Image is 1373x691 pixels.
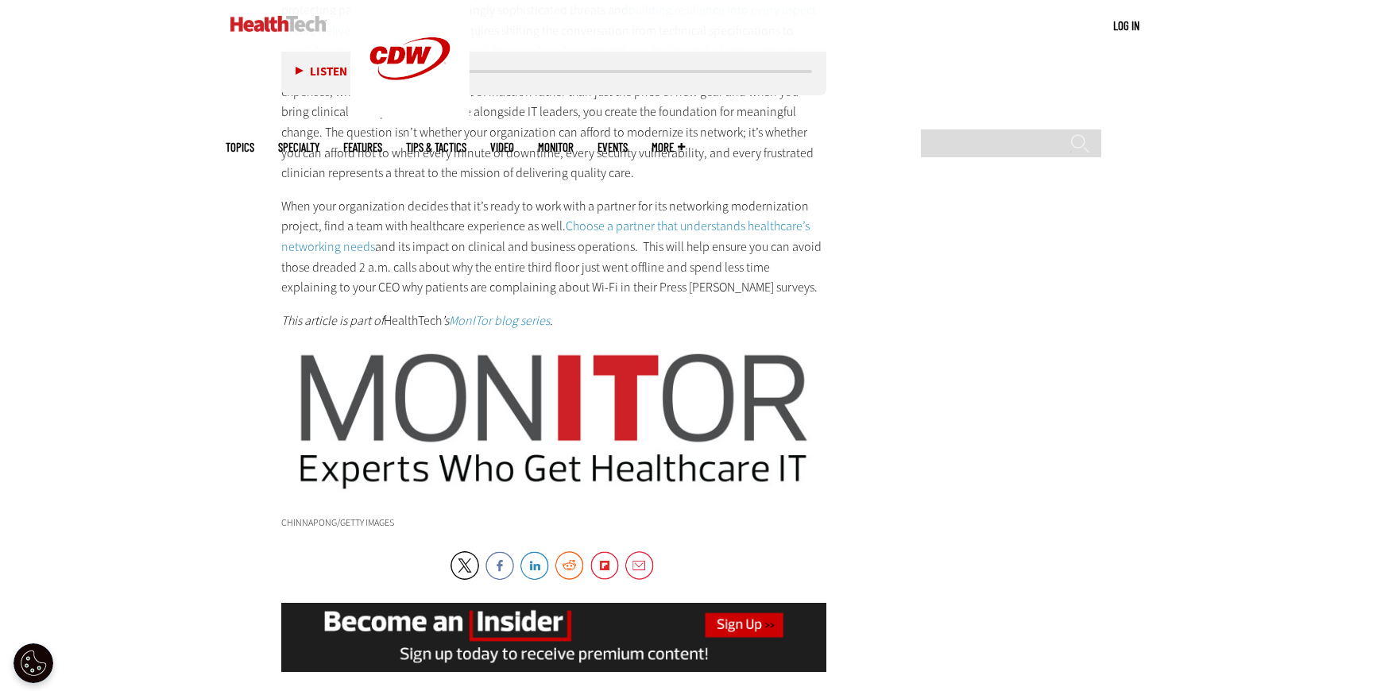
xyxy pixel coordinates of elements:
span: More [652,141,685,153]
p: HealthTech [281,311,826,331]
img: MonITor_logo_sized.jpg [281,343,826,499]
img: Home [230,16,327,32]
a: MonITor_logo_sized.jpg [281,486,826,503]
span: Specialty [278,141,319,153]
a: CDW [350,105,470,122]
a: MonITor blog series [449,312,550,329]
div: Chinnapong/Getty Images [281,518,826,527]
a: Video [490,141,514,153]
div: Cookie Settings [14,643,53,683]
a: MonITor [538,141,574,153]
a: Features [343,141,382,153]
em: . [550,312,553,329]
button: Open Preferences [14,643,53,683]
p: When your organization decides that it’s ready to work with a partner for its networking moderniz... [281,196,826,298]
div: User menu [1113,17,1139,34]
span: Topics [226,141,254,153]
a: Log in [1113,18,1139,33]
em: This article is part of [281,312,384,329]
a: Tips & Tactics [406,141,466,153]
em: ’s [442,312,449,329]
a: Events [598,141,628,153]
